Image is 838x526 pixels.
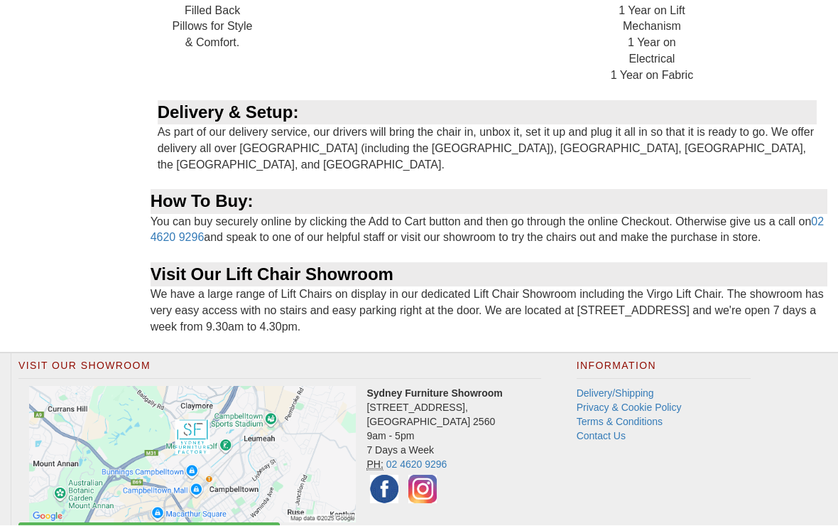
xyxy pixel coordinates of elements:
img: Click to activate map [29,387,356,523]
h2: Visit Our Showroom [18,361,541,380]
img: Facebook [366,472,402,508]
div: Delivery & Setup: [158,101,817,125]
h2: Information [577,361,751,380]
a: Contact Us [577,431,626,442]
a: 02 4620 9296 [386,459,447,471]
div: How To Buy: [151,190,827,214]
strong: Sydney Furniture Showroom [366,388,502,399]
abbr: Phone [366,459,383,471]
img: Instagram [405,472,440,508]
div: Visit Our Lift Chair Showroom [151,263,827,287]
div: As part of our delivery service, our drivers will bring the chair in, unbox it, set it up and plu... [151,101,827,190]
a: Privacy & Cookie Policy [577,402,682,414]
a: Terms & Conditions [577,417,663,428]
a: Delivery/Shipping [577,388,654,399]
